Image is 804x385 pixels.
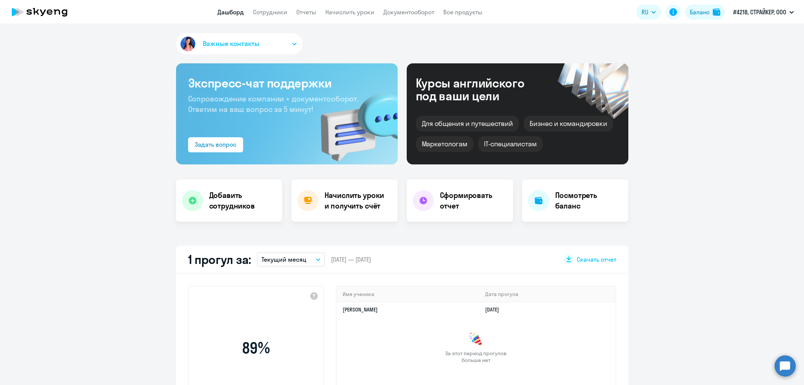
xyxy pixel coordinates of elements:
[636,5,661,20] button: RU
[478,136,543,152] div: IT-специалистам
[203,39,259,49] span: Важные контакты
[685,5,725,20] button: Балансbalance
[443,8,482,16] a: Все продукты
[257,252,325,267] button: Текущий месяц
[416,136,473,152] div: Маркетологам
[188,75,386,90] h3: Экспресс-чат поддержки
[479,287,615,302] th: Дата прогула
[213,339,299,357] span: 89 %
[416,77,545,102] div: Курсы английского под ваши цели
[524,116,613,132] div: Бизнес и командировки
[729,3,798,21] button: #4218, СТРАЙКЕР, ООО
[209,190,276,211] h4: Добавить сотрудников
[469,332,484,347] img: congrats
[331,255,371,264] span: [DATE] — [DATE]
[325,8,374,16] a: Начислить уроки
[713,8,720,16] img: balance
[188,137,243,152] button: Задать вопрос
[188,252,251,267] h2: 1 прогул за:
[195,140,236,149] div: Задать вопрос
[343,306,378,313] a: [PERSON_NAME]
[555,190,622,211] h4: Посмотреть баланс
[416,116,519,132] div: Для общения и путешествий
[485,306,505,313] a: [DATE]
[690,8,710,17] div: Баланс
[444,350,508,364] span: За этот период прогулов больше нет
[642,8,648,17] span: RU
[217,8,244,16] a: Дашборд
[188,94,358,114] span: Сопровождение компании + документооборот. Ответим на ваш вопрос за 5 минут!
[310,80,398,164] img: bg-img
[176,33,303,54] button: Важные контакты
[262,255,306,264] p: Текущий месяц
[179,35,197,53] img: avatar
[440,190,507,211] h4: Сформировать отчет
[337,287,479,302] th: Имя ученика
[577,255,616,264] span: Скачать отчет
[296,8,316,16] a: Отчеты
[733,8,786,17] p: #4218, СТРАЙКЕР, ООО
[383,8,434,16] a: Документооборот
[253,8,287,16] a: Сотрудники
[325,190,390,211] h4: Начислить уроки и получить счёт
